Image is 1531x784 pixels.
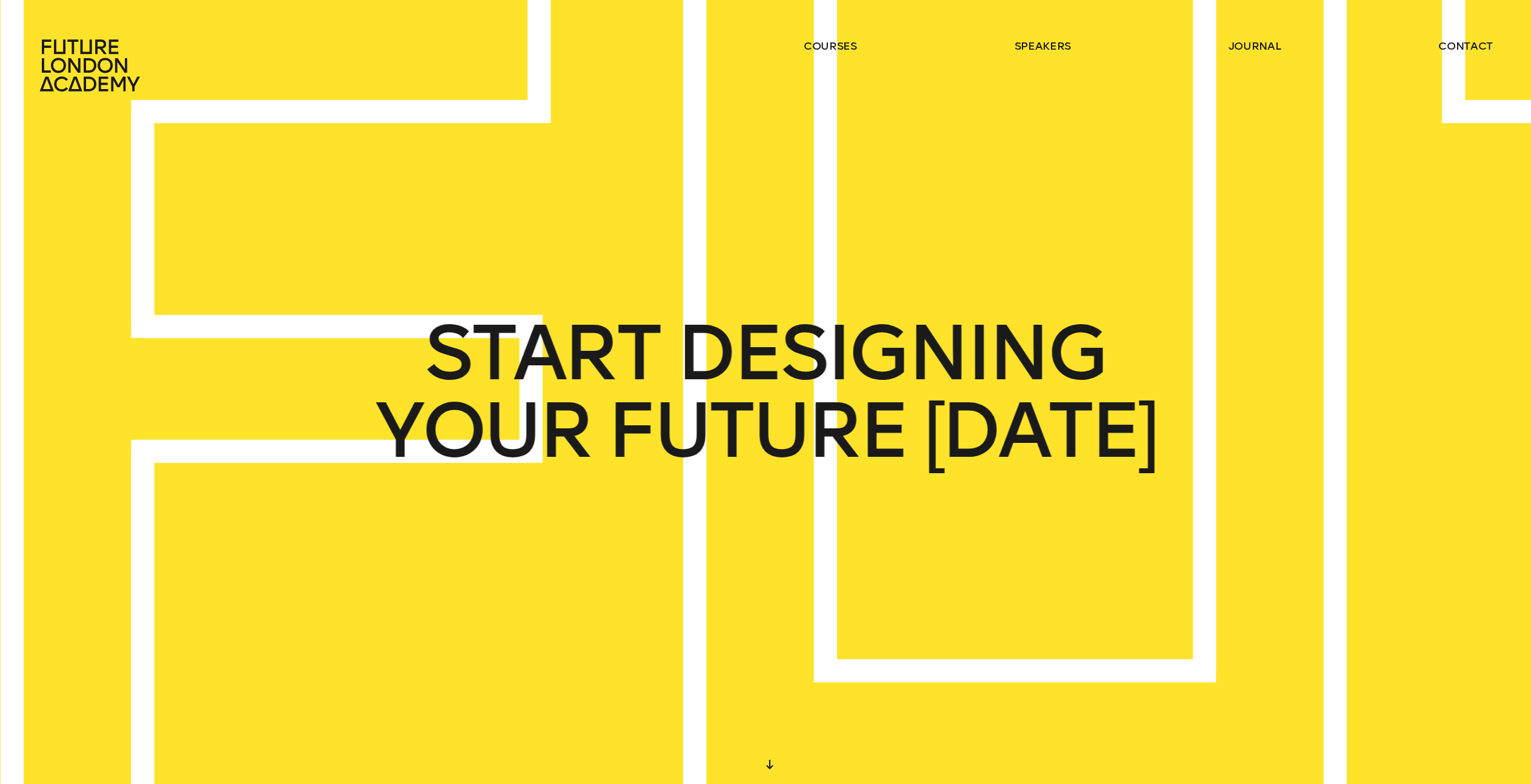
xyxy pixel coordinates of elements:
a: contact [1438,39,1493,53]
a: courses [804,39,857,53]
a: speakers [1015,39,1071,53]
span: DESIGNING [676,314,1106,392]
span: FUTURE [607,392,907,470]
span: START [425,314,659,392]
a: journal [1229,39,1281,53]
span: [DATE] [924,392,1156,470]
span: YOUR [375,392,590,470]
